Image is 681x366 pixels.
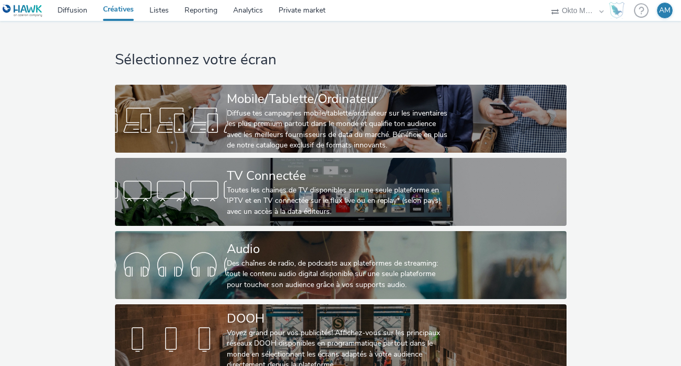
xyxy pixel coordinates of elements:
a: AudioDes chaînes de radio, de podcasts aux plateformes de streaming: tout le contenu audio digita... [115,231,567,299]
div: DOOH [227,310,451,328]
div: Audio [227,240,451,258]
img: undefined Logo [3,4,43,17]
a: TV ConnectéeToutes les chaines de TV disponibles sur une seule plateforme en IPTV et en TV connec... [115,158,567,226]
div: Des chaînes de radio, de podcasts aux plateformes de streaming: tout le contenu audio digital dis... [227,258,451,290]
div: TV Connectée [227,167,451,185]
a: Mobile/Tablette/OrdinateurDiffuse tes campagnes mobile/tablette/ordinateur sur les inventaires le... [115,85,567,153]
a: Hawk Academy [609,2,629,19]
div: Mobile/Tablette/Ordinateur [227,90,451,108]
div: Toutes les chaines de TV disponibles sur une seule plateforme en IPTV et en TV connectée sur le f... [227,185,451,217]
div: AM [659,3,671,18]
h1: Sélectionnez votre écran [115,50,567,70]
img: Hawk Academy [609,2,625,19]
div: Diffuse tes campagnes mobile/tablette/ordinateur sur les inventaires les plus premium partout dan... [227,108,451,151]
